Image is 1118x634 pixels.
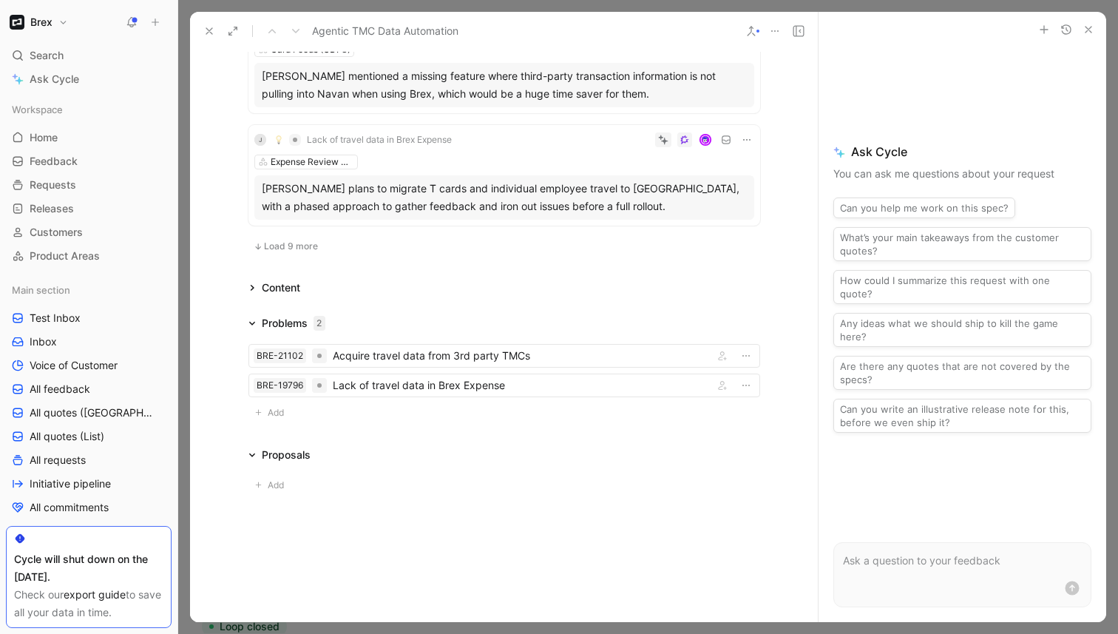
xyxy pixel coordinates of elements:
span: Product Areas [30,249,100,263]
span: All requests [30,453,86,468]
a: Initiative pipeline [6,473,172,495]
h1: Brex [30,16,52,29]
img: 💡 [274,135,283,144]
a: Releases [6,198,172,220]
div: Workspace [6,98,172,121]
span: Add [268,405,288,420]
div: Main section [6,279,172,301]
div: Proposals [262,446,311,464]
div: [PERSON_NAME] plans to migrate T cards and individual employee travel to [GEOGRAPHIC_DATA], with ... [262,180,747,215]
span: All commitments [30,500,109,515]
a: Customers [6,221,172,243]
div: Content [243,279,306,297]
button: Add [248,476,296,495]
a: All quotes ([GEOGRAPHIC_DATA]) [6,402,172,424]
div: Problems [262,314,308,332]
span: Workspace [12,102,63,117]
a: Inbox [6,331,172,353]
a: export guide [64,588,126,601]
div: Search [6,44,172,67]
span: Search [30,47,64,64]
a: All commitments [6,496,172,519]
span: Load 9 more [264,240,318,252]
button: Any ideas what we should ship to kill the game here? [833,313,1091,347]
img: avatar [700,135,710,145]
a: All quotes (List) [6,425,172,448]
div: 2 [314,316,325,331]
span: Voice of Customer [30,358,118,373]
a: Product Areas [6,245,172,267]
a: Feedback [6,150,172,172]
a: Home [6,127,172,149]
a: All requests [6,449,172,471]
div: Problems2 [243,314,331,332]
a: Voice of Customer [6,354,172,377]
div: Check our to save all your data in time. [14,586,163,621]
div: Lack of travel data in Brex Expense [333,377,708,394]
button: How could I summarize this request with one quote? [833,270,1091,304]
span: Initiative pipeline [30,476,111,491]
span: Ask Cycle [30,70,79,88]
div: Cycle will shut down on the [DATE]. [14,550,163,586]
button: Add [248,403,296,422]
a: All feedback [6,378,172,400]
span: Test Inbox [30,311,81,326]
div: [PERSON_NAME] mentioned a missing feature where third-party transaction information is not pullin... [262,67,747,103]
span: Releases [30,201,74,216]
a: BRE-19796Lack of travel data in Brex Expense [248,374,760,397]
p: You can ask me questions about your request [833,165,1091,183]
span: Home [30,130,58,145]
span: All quotes (List) [30,429,104,444]
span: Requests [30,178,76,192]
div: Proposals [243,446,316,464]
span: Lack of travel data in Brex Expense [307,134,452,146]
button: Are there any quotes that are not covered by the specs? [833,356,1091,390]
a: Test Inbox [6,307,172,329]
button: 💡Lack of travel data in Brex Expense [269,131,457,149]
a: Requests [6,174,172,196]
span: Customers [30,225,83,240]
span: Main section [12,283,70,297]
div: J [254,134,266,146]
img: Brex [10,15,24,30]
span: Agentic TMC Data Automation [312,22,458,40]
div: Expense Review & Approval [271,155,353,169]
button: What’s your main takeaways from the customer quotes? [833,227,1091,261]
div: Content [262,279,300,297]
button: Can you write an illustrative release note for this, before we even ship it? [833,399,1091,433]
a: Ask Cycle [6,68,172,90]
div: BRE-19796 [257,378,303,393]
div: BRE-21102 [257,348,303,363]
div: Main sectionTest InboxInboxVoice of CustomerAll feedbackAll quotes ([GEOGRAPHIC_DATA])All quotes ... [6,279,172,519]
span: Ask Cycle [833,143,1091,161]
a: BRE-21102Acquire travel data from 3rd party TMCs [248,344,760,368]
span: Add [268,478,288,493]
span: All feedback [30,382,90,397]
div: Acquire travel data from 3rd party TMCs [333,347,708,365]
button: Load 9 more [248,237,323,255]
span: Inbox [30,334,57,349]
span: All quotes ([GEOGRAPHIC_DATA]) [30,405,155,420]
button: Can you help me work on this spec? [833,198,1015,218]
button: BrexBrex [6,12,72,33]
span: Feedback [30,154,78,169]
